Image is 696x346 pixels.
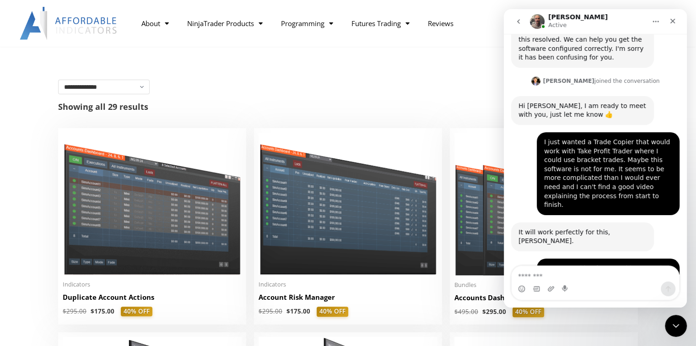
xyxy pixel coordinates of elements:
[665,315,687,337] iframe: Intercom live chat
[63,281,242,288] span: Indicators
[259,292,437,302] h2: Account Risk Manager
[259,133,437,275] img: Account Risk Manager
[132,13,543,34] nav: Menu
[454,308,458,316] span: $
[454,281,633,289] span: Bundles
[20,7,118,40] img: LogoAI | Affordable Indicators – NinjaTrader
[259,307,262,315] span: $
[419,13,463,34] a: Reviews
[63,292,242,302] h2: Duplicate Account Actions
[286,307,310,315] bdi: 175.00
[91,307,94,315] span: $
[132,13,178,34] a: About
[63,307,86,315] bdi: 295.00
[121,307,152,317] span: 40% OFF
[454,293,633,307] a: Accounts Dashboard Suite
[482,308,506,316] bdi: 295.00
[482,308,486,316] span: $
[317,307,348,317] span: 40% OFF
[513,307,544,317] span: 40% OFF
[178,13,272,34] a: NinjaTrader Products
[272,13,342,34] a: Programming
[504,9,687,308] iframe: Intercom live chat
[63,307,66,315] span: $
[259,307,282,315] bdi: 295.00
[259,292,437,307] a: Account Risk Manager
[454,293,633,303] h2: Accounts Dashboard Suite
[63,133,242,275] img: Duplicate Account Actions
[63,292,242,307] a: Duplicate Account Actions
[342,13,419,34] a: Futures Trading
[454,133,633,276] img: Accounts Dashboard Suite
[91,307,114,315] bdi: 175.00
[58,103,148,111] p: Showing all 29 results
[259,281,437,288] span: Indicators
[286,307,290,315] span: $
[454,308,478,316] bdi: 495.00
